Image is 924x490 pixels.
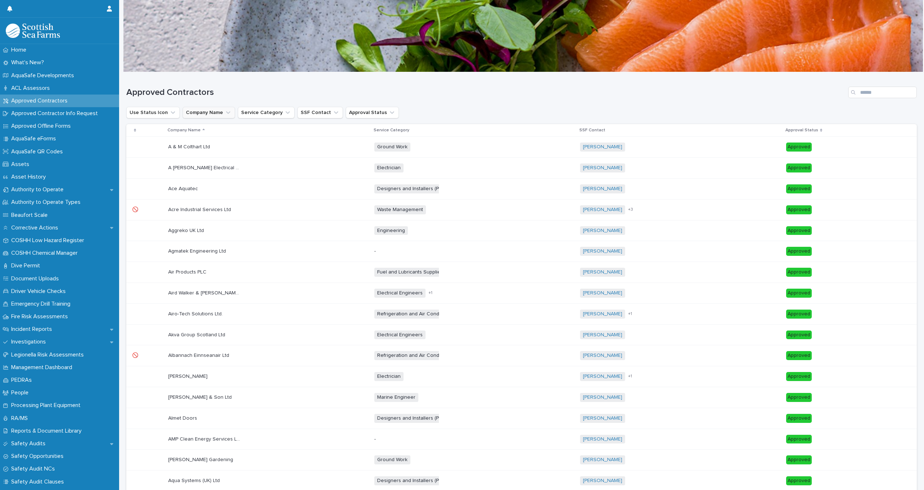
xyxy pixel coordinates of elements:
[8,161,35,168] p: Assets
[583,290,622,296] a: [PERSON_NAME]
[126,241,917,262] tr: Agmatek Engineering LtdAgmatek Engineering Ltd -[PERSON_NAME] Approved
[583,186,622,192] a: [PERSON_NAME]
[8,237,90,244] p: COSHH Low Hazard Register
[8,326,58,333] p: Incident Reports
[786,435,812,444] div: Approved
[168,414,199,421] p: Almet Doors
[8,313,74,320] p: Fire Risk Assessments
[168,455,235,463] p: [PERSON_NAME] Gardening
[374,310,480,319] span: Refrigeration and Air Conditioning Services
[8,224,64,231] p: Corrective Actions
[8,174,52,180] p: Asset History
[126,345,917,366] tr: 🚫🚫 Albannach Einnseanair LtdAlbannach Einnseanair Ltd Refrigeration and Air Conditioning Services...
[583,269,622,275] a: [PERSON_NAME]
[8,250,83,257] p: COSHH Chemical Manager
[6,23,60,38] img: bPIBxiqnSb2ggTQWdOVV
[168,163,242,171] p: A MacKinnon Electrical Contracting
[583,165,622,171] a: [PERSON_NAME]
[8,85,56,92] p: ACL Assessors
[374,414,465,423] span: Designers and Installers (Processing
[374,248,446,254] p: -
[126,303,917,324] tr: Airo-Tech Solutions Ltd.Airo-Tech Solutions Ltd. Refrigeration and Air Conditioning Services[PERS...
[374,372,404,381] span: Electrician
[168,310,224,317] p: Airo-Tech Solutions Ltd.
[8,440,51,447] p: Safety Audits
[374,205,426,214] span: Waste Management
[8,186,69,193] p: Authority to Operate
[583,332,622,338] a: [PERSON_NAME]
[168,331,227,338] p: Akva Group Scotland Ltd
[786,455,812,464] div: Approved
[583,394,622,401] a: [PERSON_NAME]
[168,351,231,359] p: Albannach Einnseanair Ltd
[374,393,418,402] span: Marine Engineer
[126,366,917,387] tr: [PERSON_NAME][PERSON_NAME] Electrician[PERSON_NAME] +1Approved
[786,268,812,277] div: Approved
[168,435,242,442] p: AMP Clean Energy Services Ltd
[132,351,140,359] p: 🚫
[168,205,232,213] p: Acre Industrial Services Ltd
[8,338,52,345] p: Investigations
[126,387,917,408] tr: [PERSON_NAME] & Son Ltd[PERSON_NAME] & Son Ltd Marine Engineer[PERSON_NAME] Approved
[8,59,50,66] p: What's New?
[374,289,426,298] span: Electrical Engineers
[374,184,465,193] span: Designers and Installers (Processing
[428,291,432,295] span: + 1
[183,107,235,118] button: Company Name
[8,72,80,79] p: AquaSafe Developments
[786,289,812,298] div: Approved
[126,87,845,98] h1: Approved Contractors
[126,450,917,471] tr: [PERSON_NAME] Gardening[PERSON_NAME] Gardening Ground Work[PERSON_NAME] Approved
[374,476,465,485] span: Designers and Installers (Processing
[168,393,233,401] p: [PERSON_NAME] & Son Ltd
[8,97,73,104] p: Approved Contractors
[583,373,622,380] a: [PERSON_NAME]
[583,353,622,359] a: [PERSON_NAME]
[786,476,812,485] div: Approved
[126,262,917,283] tr: Air Products PLCAir Products PLC Fuel and Lubricants Supplier[PERSON_NAME] Approved
[8,364,78,371] p: Management Dashboard
[786,372,812,381] div: Approved
[168,247,227,254] p: Agmatek Engineering Ltd
[786,414,812,423] div: Approved
[8,262,46,269] p: Dive Permit
[8,123,77,130] p: Approved Offline Forms
[8,47,32,53] p: Home
[8,275,65,282] p: Document Uploads
[126,137,917,158] tr: A & M Colthart LtdA & M Colthart Ltd Ground Work[PERSON_NAME] Approved
[785,126,818,134] p: Approval Status
[168,226,205,234] p: Aggreko UK Ltd
[168,476,221,484] p: Aqua Systems (UK) Ltd
[374,226,408,235] span: Engineering
[374,163,404,172] span: Electrician
[374,268,445,277] span: Fuel and Lubricants Supplier
[374,143,410,152] span: Ground Work
[126,107,180,118] button: Use Status Icon
[168,372,209,380] p: [PERSON_NAME]
[8,301,76,307] p: Emergency Drill Training
[786,331,812,340] div: Approved
[8,389,34,396] p: People
[346,107,399,118] button: Approval Status
[297,107,343,118] button: SSF Contact
[168,184,199,192] p: Ace Aquatec
[126,220,917,241] tr: Aggreko UK LtdAggreko UK Ltd Engineering[PERSON_NAME] Approved
[167,126,201,134] p: Company Name
[583,311,622,317] a: [PERSON_NAME]
[786,163,812,172] div: Approved
[786,184,812,193] div: Approved
[8,288,71,295] p: Driver Vehicle Checks
[786,393,812,402] div: Approved
[168,143,212,150] p: A & M Colthart Ltd
[583,144,622,150] a: [PERSON_NAME]
[8,415,34,422] p: RA/MS
[583,228,622,234] a: [PERSON_NAME]
[579,126,605,134] p: SSF Contact
[8,465,61,472] p: Safety Audit NCs
[126,429,917,450] tr: AMP Clean Energy Services LtdAMP Clean Energy Services Ltd -[PERSON_NAME] Approved
[583,436,622,442] a: [PERSON_NAME]
[628,312,632,316] span: + 1
[848,87,917,98] input: Search
[126,324,917,345] tr: Akva Group Scotland LtdAkva Group Scotland Ltd Electrical Engineers[PERSON_NAME] Approved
